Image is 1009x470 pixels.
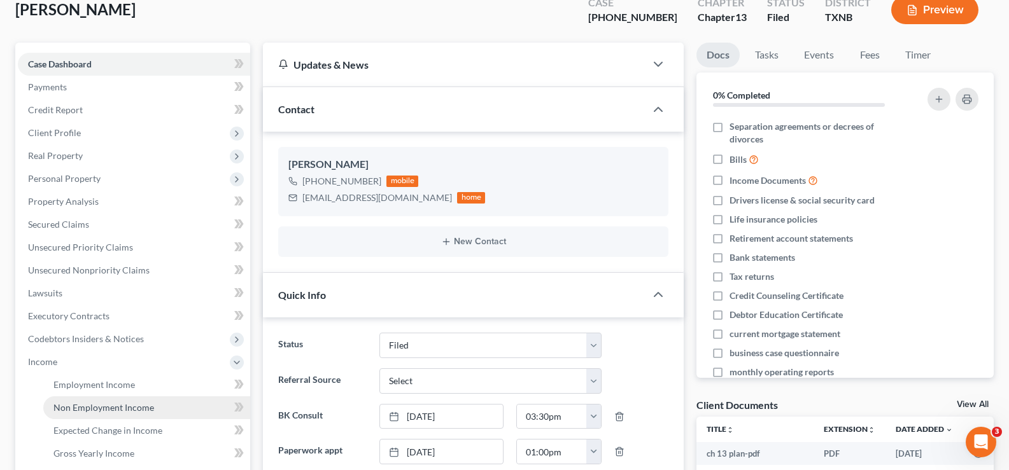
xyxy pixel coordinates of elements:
div: Client Documents [696,398,778,411]
span: Payments [28,81,67,92]
div: Filed [767,10,805,25]
a: Payments [18,76,250,99]
span: Debtor Education Certificate [730,308,843,321]
span: Unsecured Priority Claims [28,242,133,252]
span: Client Profile [28,127,81,138]
iframe: Intercom live chat [966,427,996,457]
span: Life insurance policies [730,213,817,226]
span: Codebtors Insiders & Notices [28,333,144,344]
a: Events [794,43,844,67]
span: Contact [278,103,314,115]
span: Income Documents [730,174,806,187]
a: Extensionunfold_more [824,424,875,434]
a: Executory Contracts [18,305,250,328]
span: Executory Contracts [28,310,109,321]
span: Bills [730,153,747,166]
span: 3 [992,427,1002,437]
a: [DATE] [380,439,503,464]
span: Case Dashboard [28,59,92,69]
span: Credit Report [28,104,83,115]
a: View All [957,400,989,409]
input: -- : -- [517,404,587,429]
span: Drivers license & social security card [730,194,875,207]
span: Property Analysis [28,196,99,207]
div: [PERSON_NAME] [288,157,658,172]
span: Bank statements [730,251,795,264]
label: BK Consult [272,404,372,429]
a: Date Added expand_more [896,424,953,434]
a: Gross Yearly Income [43,442,250,465]
span: Gross Yearly Income [53,448,134,459]
input: -- : -- [517,439,587,464]
a: Property Analysis [18,190,250,213]
span: 13 [735,11,747,23]
span: current mortgage statement [730,328,840,340]
i: unfold_more [868,426,875,434]
i: expand_more [945,426,953,434]
span: Separation agreements or decrees of divorces [730,120,908,146]
div: [PHONE_NUMBER] [302,175,381,188]
div: home [457,192,485,204]
label: Paperwork appt [272,439,372,464]
a: Lawsuits [18,282,250,305]
td: ch 13 plan-pdf [696,442,814,465]
span: monthly operating reports [730,366,834,378]
a: Unsecured Priority Claims [18,236,250,259]
label: Status [272,333,372,358]
a: Tasks [745,43,789,67]
span: Income [28,356,57,367]
span: Employment Income [53,379,135,390]
a: Fees [849,43,890,67]
a: Timer [895,43,941,67]
a: Credit Report [18,99,250,121]
span: Retirement account statements [730,232,853,245]
a: Titleunfold_more [707,424,734,434]
span: business case questionnaire [730,347,839,359]
a: Employment Income [43,373,250,396]
span: Real Property [28,150,83,161]
a: Expected Change in Income [43,419,250,442]
span: Quick Info [278,289,326,301]
button: New Contact [288,237,658,247]
a: Docs [696,43,740,67]
div: TXNB [825,10,871,25]
label: Referral Source [272,368,372,394]
span: Non Employment Income [53,402,154,413]
span: Lawsuits [28,287,62,298]
div: mobile [386,176,418,187]
span: Credit Counseling Certificate [730,289,843,302]
div: [PHONE_NUMBER] [588,10,677,25]
span: Secured Claims [28,219,89,230]
span: Unsecured Nonpriority Claims [28,265,150,275]
span: Personal Property [28,173,101,184]
span: Expected Change in Income [53,425,162,436]
a: Secured Claims [18,213,250,236]
strong: 0% Completed [713,90,770,100]
a: Unsecured Nonpriority Claims [18,259,250,282]
div: Updates & News [278,58,630,71]
div: Chapter [698,10,747,25]
a: Case Dashboard [18,53,250,76]
div: [EMAIL_ADDRESS][DOMAIN_NAME] [302,191,452,204]
span: Tax returns [730,270,774,283]
i: unfold_more [726,426,734,434]
a: Non Employment Income [43,396,250,419]
td: PDF [814,442,886,465]
a: [DATE] [380,404,503,429]
td: [DATE] [886,442,963,465]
